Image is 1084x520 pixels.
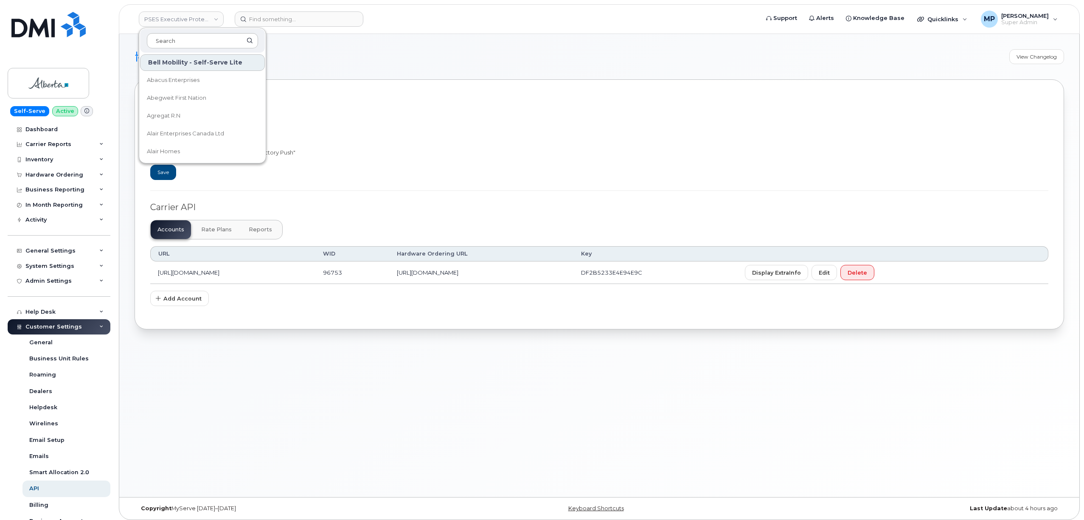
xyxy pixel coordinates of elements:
[150,95,1048,107] div: API Settings
[745,265,808,280] button: Display ExtraInfo
[135,505,444,512] div: MyServe [DATE]–[DATE]
[573,261,738,284] td: DF2B5233E4E94E9C
[389,246,573,261] th: Hardware Ordering URL
[150,261,315,284] td: [URL][DOMAIN_NAME]
[147,129,224,138] span: Alair Enterprises Canada Ltd
[840,265,874,280] button: Delete
[812,265,837,280] button: Edit
[754,505,1064,512] div: about 4 hours ago
[163,295,202,303] span: Add Account
[140,54,265,71] div: Bell Mobility - Self-Serve Lite
[150,115,1048,127] div: Devices index
[147,94,206,102] span: Abegweit First Nation
[147,76,199,84] span: Abacus Enterprises
[315,261,389,284] td: 96753
[141,505,171,512] strong: Copyright
[140,72,265,89] a: Abacus Enterprises
[568,505,624,512] a: Keyboard Shortcuts
[147,147,180,156] span: Alair Homes
[970,505,1007,512] strong: Last Update
[848,269,867,277] span: Delete
[150,291,209,306] button: Add Account
[819,269,830,277] span: Edit
[150,165,176,180] button: Save
[147,112,180,120] span: Agregat R.N
[150,246,315,261] th: URL
[140,143,265,160] a: Alair Homes
[140,90,265,107] a: Abegweit First Nation
[140,125,265,142] a: Alair Enterprises Canada Ltd
[249,226,272,233] span: Reports
[150,201,1048,214] div: Carrier API
[573,246,738,261] th: Key
[1009,49,1064,64] a: View Changelog
[147,33,258,48] input: Search
[140,107,265,124] a: Agregat R.N
[201,226,232,233] span: Rate Plans
[315,246,389,261] th: WID
[752,269,801,277] span: Display ExtraInfo
[389,261,573,284] td: [URL][DOMAIN_NAME]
